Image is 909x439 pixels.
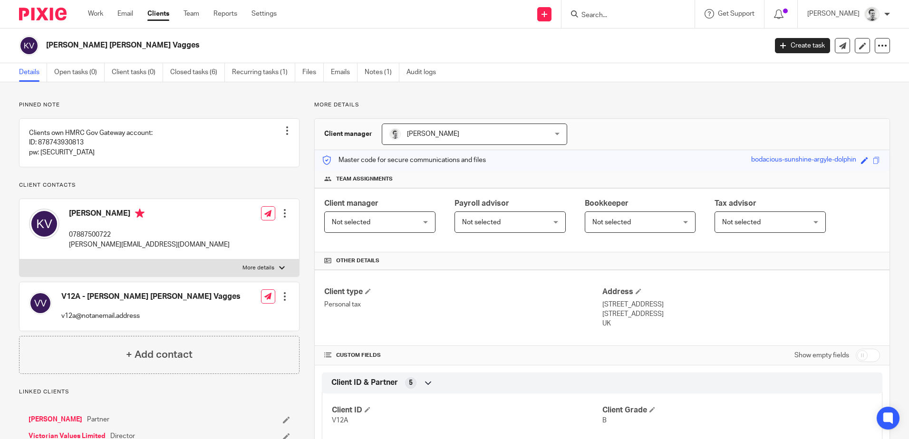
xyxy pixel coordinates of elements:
a: Files [302,63,324,82]
img: Pixie [19,8,67,20]
a: Clients [147,9,169,19]
div: bodacious-sunshine-argyle-dolphin [751,155,856,166]
a: Client tasks (0) [112,63,163,82]
p: Linked clients [19,388,300,396]
h4: + Add contact [126,347,193,362]
p: [PERSON_NAME] [807,9,860,19]
a: Closed tasks (6) [170,63,225,82]
span: [PERSON_NAME] [407,131,459,137]
p: [PERSON_NAME][EMAIL_ADDRESS][DOMAIN_NAME] [69,240,230,249]
a: Audit logs [406,63,443,82]
p: UK [602,319,880,328]
p: 07887500722 [69,230,230,239]
a: Notes (1) [365,63,399,82]
p: More details [314,101,890,109]
p: More details [242,264,274,272]
a: Team [184,9,199,19]
h2: [PERSON_NAME] [PERSON_NAME] Vagges [46,40,618,50]
a: Details [19,63,47,82]
h4: V12A - [PERSON_NAME] [PERSON_NAME] Vagges [61,292,241,302]
h4: Client Grade [602,405,872,415]
p: [STREET_ADDRESS] [602,300,880,309]
a: Settings [251,9,277,19]
img: svg%3E [19,36,39,56]
p: Master code for secure communications and files [322,155,486,165]
span: Get Support [718,10,754,17]
a: Work [88,9,103,19]
a: Open tasks (0) [54,63,105,82]
a: Emails [331,63,358,82]
span: B [602,417,607,424]
p: [STREET_ADDRESS] [602,309,880,319]
p: Pinned note [19,101,300,109]
img: svg%3E [29,209,59,239]
p: Personal tax [324,300,602,309]
h4: CUSTOM FIELDS [324,352,602,359]
span: Client ID & Partner [331,378,398,388]
h4: Address [602,287,880,297]
span: Payroll advisor [454,200,509,207]
a: Reports [213,9,237,19]
h3: Client manager [324,129,372,139]
span: 5 [409,378,413,388]
span: Client manager [324,200,378,207]
i: Primary [135,209,145,218]
span: Not selected [592,219,631,226]
p: Client contacts [19,181,300,189]
span: Team assignments [336,175,393,183]
a: Email [117,9,133,19]
span: Other details [336,257,379,265]
span: Partner [87,415,109,424]
span: Not selected [462,219,501,226]
a: [PERSON_NAME] [29,415,82,424]
span: Tax advisor [715,200,756,207]
p: v12a@notanemail.address [61,311,241,321]
span: Not selected [332,219,370,226]
h4: Client type [324,287,602,297]
a: Create task [775,38,830,53]
img: Andy_2025.jpg [389,128,401,140]
h4: Client ID [332,405,602,415]
input: Search [580,11,666,20]
span: Bookkeeper [585,200,629,207]
span: Not selected [722,219,761,226]
img: Andy_2025.jpg [864,7,880,22]
h4: [PERSON_NAME] [69,209,230,220]
label: Show empty fields [794,351,849,360]
span: V12A [332,417,348,424]
img: svg%3E [29,292,52,315]
a: Recurring tasks (1) [232,63,295,82]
